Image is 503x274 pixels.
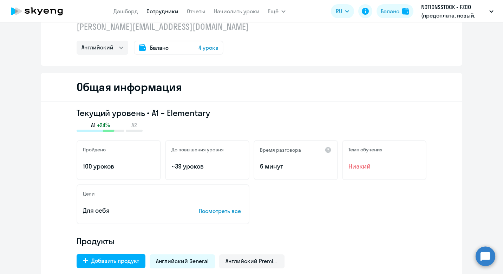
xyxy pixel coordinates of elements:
img: balance [402,8,409,15]
a: Отчеты [187,8,205,15]
span: Баланс [150,43,169,52]
p: ~39 уроков [171,162,243,171]
button: Ещё [268,4,286,18]
button: RU [331,4,354,18]
h5: Темп обучения [348,146,383,153]
h2: Общая информация [77,80,182,94]
button: NOTIONSSTOCK - FZCO (предоплата, новый, 24г), Adnative LLC [418,3,497,20]
p: Посмотреть все [199,207,243,215]
span: +24% [97,121,110,129]
h5: Пройдено [83,146,106,153]
span: Низкий [348,162,420,171]
h5: Время разговора [260,147,301,153]
a: Дашборд [113,8,138,15]
p: NOTIONSSTOCK - FZCO (предоплата, новый, 24г), Adnative LLC [421,3,486,20]
button: Добавить продукт [77,254,145,268]
a: Сотрудники [146,8,178,15]
h5: До повышения уровня [171,146,224,153]
h5: Цели [83,191,94,197]
div: Добавить продукт [91,256,139,265]
a: Начислить уроки [214,8,260,15]
p: 6 минут [260,162,332,171]
span: RU [336,7,342,15]
p: [PERSON_NAME][EMAIL_ADDRESS][DOMAIN_NAME] [77,21,249,32]
span: A1 [91,121,96,129]
div: Баланс [381,7,399,15]
span: 4 урока [198,43,218,52]
h3: Текущий уровень • A1 – Elementary [77,107,426,118]
span: Английский Premium [226,257,278,265]
p: 100 уроков [83,162,155,171]
span: Английский General [156,257,209,265]
p: Для себя [83,206,177,215]
span: Ещё [268,7,279,15]
button: Балансbalance [377,4,413,18]
span: A2 [131,121,137,129]
h4: Продукты [77,235,426,247]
